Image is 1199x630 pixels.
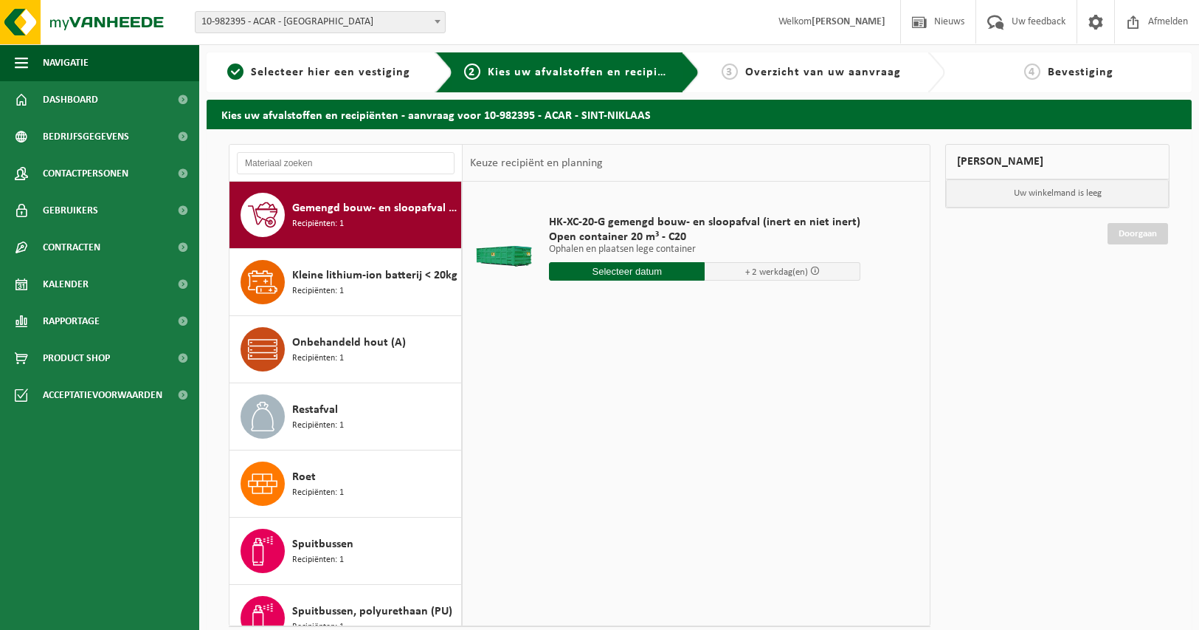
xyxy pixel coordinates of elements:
span: 3 [722,64,738,80]
div: [PERSON_NAME] [945,144,1169,179]
span: Restafval [292,401,338,419]
button: Onbehandeld hout (A) Recipiënten: 1 [229,316,462,383]
span: Recipiënten: 1 [292,486,344,500]
span: 4 [1024,64,1040,80]
a: Doorgaan [1108,223,1168,244]
h2: Kies uw afvalstoffen en recipiënten - aanvraag voor 10-982395 - ACAR - SINT-NIKLAAS [207,100,1192,129]
span: Overzicht van uw aanvraag [745,66,901,78]
span: Bedrijfsgegevens [43,118,129,155]
span: Recipiënten: 1 [292,352,344,366]
span: Bevestiging [1048,66,1113,78]
span: Recipiënten: 1 [292,419,344,433]
button: Roet Recipiënten: 1 [229,451,462,518]
span: Navigatie [43,44,89,81]
a: 1Selecteer hier een vestiging [214,64,424,81]
button: Restafval Recipiënten: 1 [229,383,462,451]
strong: [PERSON_NAME] [812,16,885,27]
span: Dashboard [43,81,98,118]
span: Roet [292,468,316,486]
span: 2 [464,64,480,80]
span: Contracten [43,229,100,266]
span: 10-982395 - ACAR - SINT-NIKLAAS [196,12,445,32]
span: Contactpersonen [43,155,128,192]
span: Kleine lithium-ion batterij < 20kg [292,267,457,284]
span: Gebruikers [43,192,98,229]
span: 1 [227,64,243,80]
span: 10-982395 - ACAR - SINT-NIKLAAS [195,11,446,33]
p: Ophalen en plaatsen lege container [549,244,860,255]
span: Acceptatievoorwaarden [43,377,162,414]
span: Onbehandeld hout (A) [292,334,406,352]
span: Product Shop [43,340,110,377]
span: Recipiënten: 1 [292,553,344,567]
button: Gemengd bouw- en sloopafval (inert en niet inert) Recipiënten: 1 [229,182,462,249]
span: Spuitbussen, polyurethaan (PU) [292,603,452,620]
span: Recipiënten: 1 [292,217,344,231]
div: Keuze recipiënt en planning [463,145,610,182]
span: Rapportage [43,303,100,340]
span: Gemengd bouw- en sloopafval (inert en niet inert) [292,199,457,217]
span: Spuitbussen [292,535,353,553]
span: Open container 20 m³ - C20 [549,230,860,244]
input: Materiaal zoeken [237,152,455,174]
span: HK-XC-20-G gemengd bouw- en sloopafval (inert en niet inert) [549,215,860,230]
button: Spuitbussen Recipiënten: 1 [229,518,462,585]
span: Kalender [43,266,89,303]
span: Recipiënten: 1 [292,284,344,298]
button: Kleine lithium-ion batterij < 20kg Recipiënten: 1 [229,249,462,316]
span: Kies uw afvalstoffen en recipiënten [488,66,691,78]
p: Uw winkelmand is leeg [946,179,1169,208]
input: Selecteer datum [549,262,705,281]
span: Selecteer hier een vestiging [251,66,410,78]
iframe: chat widget [7,598,246,630]
span: + 2 werkdag(en) [745,267,808,277]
